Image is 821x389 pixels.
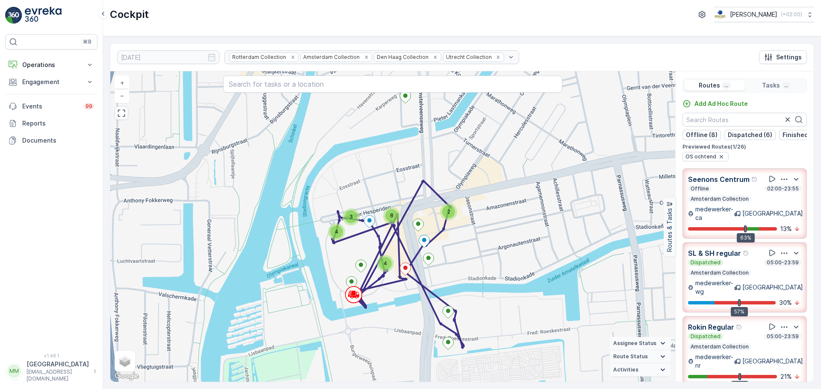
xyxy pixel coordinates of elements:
[610,350,671,363] summary: Route Status
[780,372,792,381] p: 21 %
[27,360,89,369] p: [GEOGRAPHIC_DATA]
[751,176,758,183] div: Help Tooltip Icon
[5,98,97,115] a: Events99
[5,132,97,149] a: Documents
[690,269,750,276] p: Amsterdam Collection
[110,8,149,21] p: Cockpit
[743,250,750,257] div: Help Tooltip Icon
[22,61,80,69] p: Operations
[5,115,97,132] a: Reports
[699,81,720,90] p: Routes
[690,185,710,192] p: Offline
[343,208,360,225] div: 3
[685,153,716,160] span: OS ochtend
[759,50,807,64] button: Settings
[5,73,97,91] button: Engagement
[120,92,124,99] span: −
[742,209,803,218] p: [GEOGRAPHIC_DATA]
[714,10,726,19] img: basis-logo_rgb2x.png
[690,259,721,266] p: Dispatched
[22,102,79,111] p: Events
[22,119,94,128] p: Reports
[690,343,750,350] p: Amsterdam Collection
[613,353,648,360] span: Route Status
[335,228,338,235] span: 4
[112,371,141,382] img: Google
[682,130,721,140] button: Offline (8)
[112,371,141,382] a: Open this area in Google Maps (opens a new window)
[120,79,124,86] span: +
[695,279,734,296] p: medewerker-wg
[686,131,718,139] p: Offline (8)
[25,7,62,24] img: logo_light-DOdMpM7g.png
[776,53,802,61] p: Settings
[724,82,729,89] p: ...
[736,324,743,331] div: Help Tooltip Icon
[766,333,800,340] p: 05:00-23:59
[682,143,807,150] p: Previewed Routes ( 1 / 26 )
[86,103,92,110] p: 99
[742,283,803,292] p: [GEOGRAPHIC_DATA]
[83,38,92,45] p: ⌘B
[688,174,750,184] p: Seenons Centrum
[695,353,734,370] p: medewerker-nr
[766,259,800,266] p: 05:00-23:59
[610,337,671,350] summary: Assignee Status
[714,7,814,22] button: [PERSON_NAME](+02:00)
[783,82,789,89] p: ...
[22,136,94,145] p: Documents
[665,208,674,252] p: Routes & Tasks
[731,307,748,316] div: 57%
[688,322,734,332] p: Rokin Regular
[682,113,807,126] input: Search Routes
[694,99,748,108] p: Add Ad Hoc Route
[5,353,97,358] span: v 1.48.1
[695,205,734,222] p: medewerker-ca
[613,340,656,347] span: Assignee Status
[780,225,792,233] p: 13 %
[730,10,777,19] p: [PERSON_NAME]
[613,366,638,373] span: Activities
[328,223,345,240] div: 4
[610,363,671,377] summary: Activities
[27,369,89,382] p: [EMAIL_ADDRESS][DOMAIN_NAME]
[377,255,394,272] div: 4
[783,131,818,139] p: Finished (9)
[447,208,450,215] span: 2
[724,130,776,140] button: Dispatched (6)
[690,196,750,202] p: Amsterdam Collection
[737,233,755,243] div: 63%
[115,89,128,102] a: Zoom Out
[349,214,353,220] span: 3
[728,131,772,139] p: Dispatched (6)
[22,78,80,86] p: Engagement
[390,212,393,219] span: 8
[440,203,457,220] div: 2
[117,50,219,64] input: dd/mm/yyyy
[115,352,134,371] a: Layers
[5,7,22,24] img: logo
[690,333,721,340] p: Dispatched
[766,185,800,192] p: 02:00-23:55
[384,260,387,266] span: 4
[781,11,802,18] p: ( +02:00 )
[5,360,97,382] button: MM[GEOGRAPHIC_DATA][EMAIL_ADDRESS][DOMAIN_NAME]
[762,81,780,90] p: Tasks
[688,248,741,258] p: SL & SH regular
[115,76,128,89] a: Zoom In
[742,357,803,366] p: [GEOGRAPHIC_DATA]
[682,99,748,108] a: Add Ad Hoc Route
[223,76,562,93] input: Search for tasks or a location
[5,56,97,73] button: Operations
[383,207,400,224] div: 8
[7,364,21,378] div: MM
[779,298,792,307] p: 30 %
